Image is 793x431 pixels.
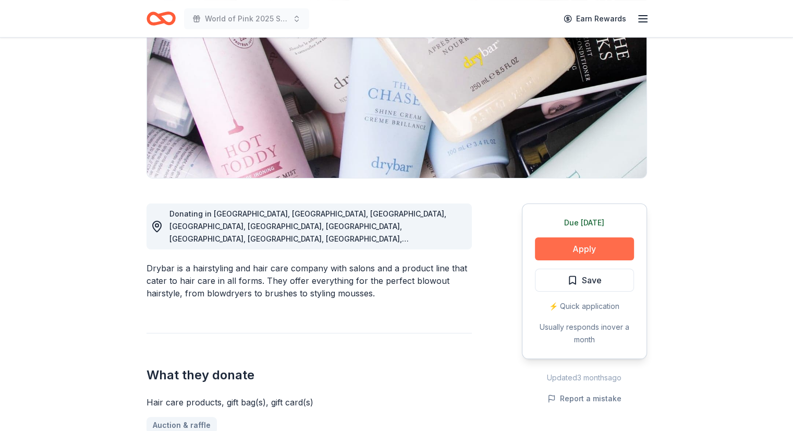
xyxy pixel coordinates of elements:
[147,367,472,384] h2: What they donate
[147,6,176,31] a: Home
[522,372,647,384] div: Updated 3 months ago
[535,321,634,346] div: Usually responds in over a month
[147,396,472,409] div: Hair care products, gift bag(s), gift card(s)
[582,273,602,287] span: Save
[535,300,634,313] div: ⚡️ Quick application
[535,217,634,229] div: Due [DATE]
[535,269,634,292] button: Save
[147,262,472,300] div: Drybar is a hairstyling and hair care company with salons and a product line that cater to hair c...
[557,9,632,28] a: Earn Rewards
[547,392,621,405] button: Report a mistake
[169,209,446,318] span: Donating in [GEOGRAPHIC_DATA], [GEOGRAPHIC_DATA], [GEOGRAPHIC_DATA], [GEOGRAPHIC_DATA], [GEOGRAPH...
[184,8,309,29] button: World of Pink 2025 Steps of Strength Fashion Show
[205,13,288,25] span: World of Pink 2025 Steps of Strength Fashion Show
[535,237,634,260] button: Apply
